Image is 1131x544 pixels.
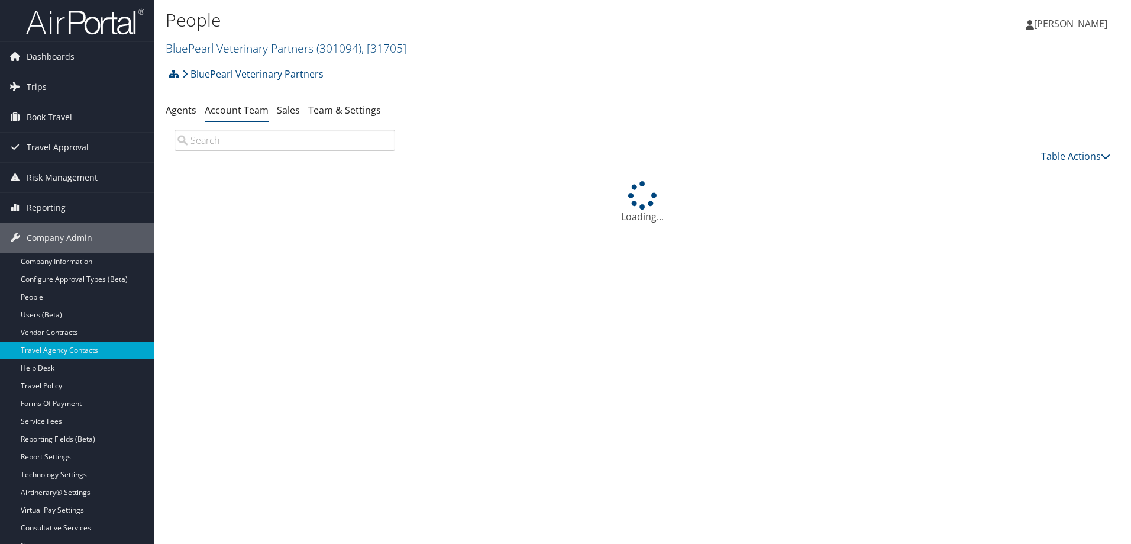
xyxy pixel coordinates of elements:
span: Company Admin [27,223,92,253]
span: , [ 31705 ] [361,40,406,56]
a: Sales [277,104,300,117]
img: airportal-logo.png [26,8,144,36]
h1: People [166,8,802,33]
a: BluePearl Veterinary Partners [166,40,406,56]
span: Dashboards [27,42,75,72]
span: ( 301094 ) [316,40,361,56]
span: [PERSON_NAME] [1034,17,1107,30]
a: Account Team [205,104,269,117]
span: Risk Management [27,163,98,192]
span: Travel Approval [27,133,89,162]
a: [PERSON_NAME] [1026,6,1119,41]
span: Book Travel [27,102,72,132]
span: Reporting [27,193,66,223]
a: BluePearl Veterinary Partners [182,62,324,86]
a: Agents [166,104,196,117]
a: Table Actions [1041,150,1110,163]
a: Team & Settings [308,104,381,117]
input: Search [175,130,395,151]
span: Trips [27,72,47,102]
div: Loading... [166,181,1119,224]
